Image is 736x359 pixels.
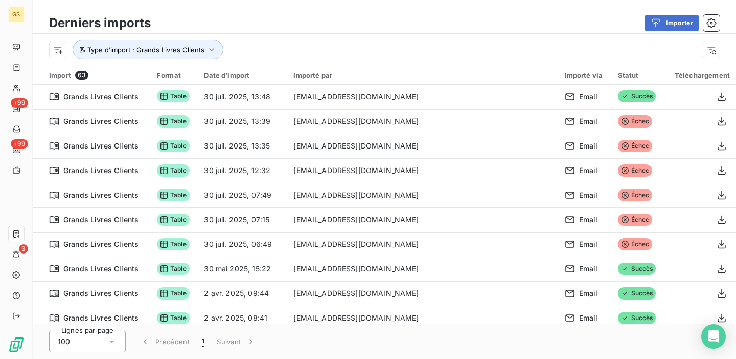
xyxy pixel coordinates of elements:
span: Table [157,263,190,275]
div: GS [8,6,25,23]
td: 30 juil. 2025, 12:32 [198,158,287,183]
div: Téléchargement [671,71,730,79]
td: 30 juil. 2025, 13:48 [198,85,287,109]
span: Email [579,239,598,249]
span: 1 [202,336,204,347]
span: Grands Livres Clients [63,190,139,200]
button: Précédent [134,331,196,352]
td: [EMAIL_ADDRESS][DOMAIN_NAME] [287,306,558,330]
span: 63 [75,71,88,80]
span: 100 [58,336,70,347]
span: Succès [618,312,656,324]
td: 30 juil. 2025, 06:49 [198,232,287,257]
span: +99 [11,139,28,149]
button: Type d’import : Grands Livres Clients [73,40,223,59]
td: [EMAIL_ADDRESS][DOMAIN_NAME] [287,158,558,183]
span: Grands Livres Clients [63,92,139,102]
span: Grands Livres Clients [63,288,139,299]
button: Importer [645,15,699,31]
span: Grands Livres Clients [63,313,139,323]
span: Table [157,115,190,128]
span: Email [579,215,598,225]
span: Échec [618,214,653,226]
span: Email [579,165,598,176]
div: Statut [618,71,659,79]
span: Succès [618,263,656,275]
span: Succès [618,287,656,300]
div: Importé par [293,71,552,79]
div: Open Intercom Messenger [701,324,726,349]
span: Table [157,164,190,177]
span: Email [579,190,598,200]
span: Échec [618,164,653,177]
span: Email [579,141,598,151]
td: [EMAIL_ADDRESS][DOMAIN_NAME] [287,257,558,281]
td: [EMAIL_ADDRESS][DOMAIN_NAME] [287,281,558,306]
td: [EMAIL_ADDRESS][DOMAIN_NAME] [287,207,558,232]
span: Grands Livres Clients [63,239,139,249]
td: 30 mai 2025, 15:22 [198,257,287,281]
span: Grands Livres Clients [63,165,139,176]
span: Email [579,313,598,323]
span: Table [157,189,190,201]
div: Import [49,71,145,80]
td: 30 juil. 2025, 13:39 [198,109,287,134]
img: Logo LeanPay [8,336,25,353]
span: 3 [19,244,28,254]
span: Grands Livres Clients [63,116,139,126]
span: Table [157,140,190,152]
span: Grands Livres Clients [63,264,139,274]
td: 30 juil. 2025, 13:35 [198,134,287,158]
span: Grands Livres Clients [63,141,139,151]
span: Type d’import : Grands Livres Clients [87,46,204,54]
span: Email [579,288,598,299]
td: [EMAIL_ADDRESS][DOMAIN_NAME] [287,183,558,207]
span: +99 [11,98,28,108]
span: Table [157,287,190,300]
td: [EMAIL_ADDRESS][DOMAIN_NAME] [287,109,558,134]
span: Grands Livres Clients [63,215,139,225]
span: Table [157,238,190,250]
div: Format [157,71,192,79]
div: Date d’import [204,71,281,79]
h3: Derniers imports [49,14,151,32]
td: 30 juil. 2025, 07:49 [198,183,287,207]
span: Échec [618,189,653,201]
button: 1 [196,331,211,352]
button: Suivant [211,331,262,352]
span: Table [157,214,190,226]
div: Importé via [565,71,606,79]
td: 2 avr. 2025, 08:41 [198,306,287,330]
span: Table [157,90,190,102]
span: Échec [618,115,653,128]
span: Succès [618,90,656,102]
span: Email [579,264,598,274]
span: Échec [618,238,653,250]
td: 30 juil. 2025, 07:15 [198,207,287,232]
span: Email [579,116,598,126]
td: [EMAIL_ADDRESS][DOMAIN_NAME] [287,134,558,158]
span: Échec [618,140,653,152]
span: Email [579,92,598,102]
td: [EMAIL_ADDRESS][DOMAIN_NAME] [287,85,558,109]
td: [EMAIL_ADDRESS][DOMAIN_NAME] [287,232,558,257]
td: 2 avr. 2025, 09:44 [198,281,287,306]
span: Table [157,312,190,324]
